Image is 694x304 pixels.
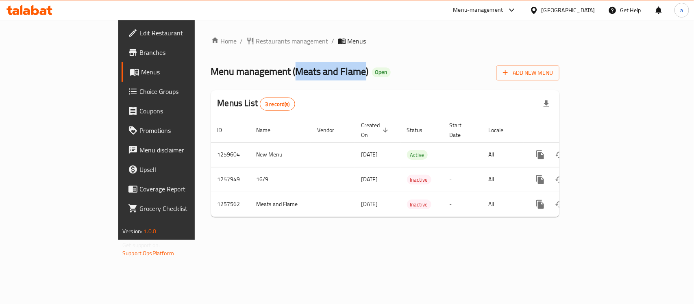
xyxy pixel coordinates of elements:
span: Menu management ( Meats and Flame ) [211,62,369,80]
table: enhanced table [211,118,615,217]
span: Locale [489,125,514,135]
span: Grocery Checklist [139,204,228,213]
button: Add New Menu [496,65,559,80]
span: Add New Menu [503,68,553,78]
div: [GEOGRAPHIC_DATA] [542,6,595,15]
div: Export file [537,94,556,114]
h2: Menus List [218,97,295,111]
span: Choice Groups [139,87,228,96]
div: Active [407,150,428,160]
span: 1.0.0 [144,226,156,237]
a: Restaurants management [246,36,329,46]
span: Coupons [139,106,228,116]
td: All [482,167,524,192]
button: more [531,145,550,165]
span: Coverage Report [139,184,228,194]
a: Coverage Report [122,179,234,199]
a: Edit Restaurant [122,23,234,43]
button: Change Status [550,195,570,214]
td: New Menu [250,142,311,167]
button: Change Status [550,170,570,189]
div: Open [372,67,391,77]
button: Change Status [550,145,570,165]
a: Grocery Checklist [122,199,234,218]
td: - [443,192,482,217]
td: All [482,192,524,217]
span: Version: [122,226,142,237]
span: Edit Restaurant [139,28,228,38]
span: Name [257,125,281,135]
span: a [680,6,683,15]
a: Promotions [122,121,234,140]
th: Actions [524,118,615,143]
a: Upsell [122,160,234,179]
span: 3 record(s) [260,100,295,108]
li: / [332,36,335,46]
span: [DATE] [361,149,378,160]
td: All [482,142,524,167]
span: [DATE] [361,199,378,209]
button: more [531,170,550,189]
button: more [531,195,550,214]
nav: breadcrumb [211,36,559,46]
li: / [240,36,243,46]
td: 16/9 [250,167,311,192]
span: Status [407,125,433,135]
a: Branches [122,43,234,62]
a: Support.OpsPlatform [122,248,174,258]
td: - [443,142,482,167]
span: Promotions [139,126,228,135]
span: Get support on: [122,240,160,250]
a: Menu disclaimer [122,140,234,160]
span: Branches [139,48,228,57]
span: Vendor [318,125,345,135]
td: Meats and Flame [250,192,311,217]
span: Start Date [450,120,472,140]
span: ID [218,125,233,135]
a: Choice Groups [122,82,234,101]
span: Menus [348,36,366,46]
span: Upsell [139,165,228,174]
span: Menu disclaimer [139,145,228,155]
a: Coupons [122,101,234,121]
span: Created On [361,120,391,140]
div: Menu-management [453,5,503,15]
span: [DATE] [361,174,378,185]
td: - [443,167,482,192]
span: Open [372,69,391,76]
span: Inactive [407,175,431,185]
span: Inactive [407,200,431,209]
a: Menus [122,62,234,82]
span: Menus [141,67,228,77]
span: Active [407,150,428,160]
span: Restaurants management [256,36,329,46]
